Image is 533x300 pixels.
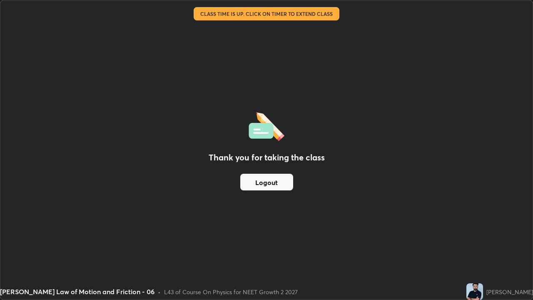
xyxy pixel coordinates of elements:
img: ef2b50091f9441e5b7725b7ba0742755.jpg [466,283,483,300]
img: offlineFeedback.1438e8b3.svg [249,110,284,141]
div: L43 of Course On Physics for NEET Growth 2 2027 [164,287,298,296]
div: [PERSON_NAME] [486,287,533,296]
h2: Thank you for taking the class [209,151,325,164]
div: • [158,287,161,296]
button: Logout [240,174,293,190]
